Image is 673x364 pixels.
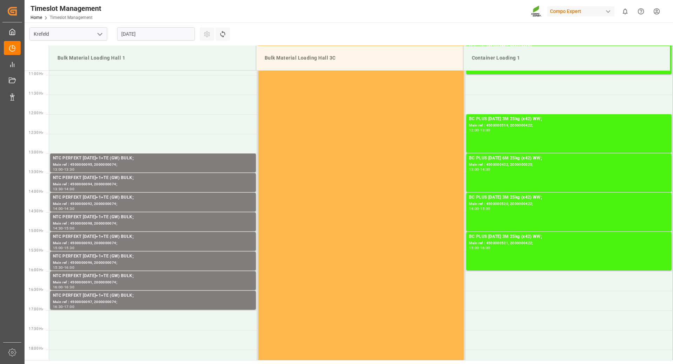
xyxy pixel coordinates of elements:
[29,111,43,115] span: 12:00 Hr
[479,207,480,210] div: -
[29,72,43,76] span: 11:00 Hr
[30,15,42,20] a: Home
[64,286,74,289] div: 16:30
[53,233,253,240] div: NTC PERFEKT [DATE]+1+TE (GW) BULK;
[53,253,253,260] div: NTC PERFEKT [DATE]+1+TE (GW) BULK;
[480,129,490,132] div: 13:00
[53,273,253,280] div: NTC PERFEKT [DATE]+1+TE (GW) BULK;
[53,168,63,171] div: 13:00
[53,194,253,201] div: NTC PERFEKT [DATE]+1+TE (GW) BULK;
[479,246,480,249] div: -
[29,346,43,350] span: 18:00 Hr
[547,6,614,16] div: Compo Expert
[63,305,64,308] div: -
[479,129,480,132] div: -
[64,227,74,230] div: 15:00
[63,246,64,249] div: -
[53,221,253,227] div: Main ref : 4500000098, 2000000074;
[64,266,74,269] div: 16:00
[29,91,43,95] span: 11:30 Hr
[53,266,63,269] div: 15:30
[64,246,74,249] div: 15:30
[29,307,43,311] span: 17:00 Hr
[53,155,253,162] div: NTC PERFEKT [DATE]+1+TE (GW) BULK;
[53,174,253,181] div: NTC PERFEKT [DATE]+1+TE (GW) BULK;
[53,260,253,266] div: Main ref : 4500000096, 2000000074;
[469,168,479,171] div: 13:00
[29,150,43,154] span: 13:00 Hr
[63,168,64,171] div: -
[531,5,542,18] img: Screenshot%202023-09-29%20at%2010.02.21.png_1712312052.png
[469,201,669,207] div: Main ref : 4500000520, 2000000422;
[480,168,490,171] div: 14:00
[29,190,43,193] span: 14:00 Hr
[63,227,64,230] div: -
[53,201,253,207] div: Main ref : 4500000092, 2000000074;
[29,248,43,252] span: 15:30 Hr
[53,286,63,289] div: 16:00
[94,29,105,40] button: open menu
[469,194,669,201] div: BC PLUS [DATE] 3M 25kg (x42) WW;
[117,27,195,41] input: DD.MM.YYYY
[29,209,43,213] span: 14:30 Hr
[53,299,253,305] div: Main ref : 4500000097, 2000000074;
[29,268,43,272] span: 16:00 Hr
[30,3,101,14] div: Timeslot Management
[55,51,250,64] div: Bulk Material Loading Hall 1
[469,116,669,123] div: BC PLUS [DATE] 3M 25kg (x42) WW;
[64,187,74,191] div: 14:00
[53,162,253,168] div: Main ref : 4500000095, 2000000074;
[64,305,74,308] div: 17:00
[29,170,43,174] span: 13:30 Hr
[262,51,457,64] div: Bulk Material Loading Hall 3C
[53,246,63,249] div: 15:00
[469,162,669,168] div: Main ref : 4500000432, 2000000025;
[53,207,63,210] div: 14:00
[29,229,43,233] span: 15:00 Hr
[64,207,74,210] div: 14:30
[29,288,43,291] span: 16:30 Hr
[469,246,479,249] div: 15:00
[29,327,43,331] span: 17:30 Hr
[547,5,617,18] button: Compo Expert
[469,207,479,210] div: 14:00
[469,233,669,240] div: BC PLUS [DATE] 3M 25kg (x42) WW;
[53,187,63,191] div: 13:30
[53,292,253,299] div: NTC PERFEKT [DATE]+1+TE (GW) BULK;
[53,240,253,246] div: Main ref : 4500000093, 2000000074;
[53,214,253,221] div: NTC PERFEKT [DATE]+1+TE (GW) BULK;
[29,131,43,135] span: 12:30 Hr
[469,240,669,246] div: Main ref : 4500000521, 2000000422;
[469,51,665,64] div: Container Loading 1
[480,246,490,249] div: 16:00
[53,181,253,187] div: Main ref : 4500000094, 2000000074;
[53,280,253,286] div: Main ref : 4500000091, 2000000074;
[63,266,64,269] div: -
[63,286,64,289] div: -
[633,4,649,19] button: Help Center
[29,27,107,41] input: Type to search/select
[63,207,64,210] div: -
[617,4,633,19] button: show 0 new notifications
[53,305,63,308] div: 16:30
[64,168,74,171] div: 13:30
[63,187,64,191] div: -
[469,123,669,129] div: Main ref : 4500000519, 2000000422;
[480,207,490,210] div: 15:00
[53,227,63,230] div: 14:30
[469,155,669,162] div: BC PLUS [DATE] 6M 25kg (x42) WW;
[469,129,479,132] div: 12:00
[479,168,480,171] div: -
